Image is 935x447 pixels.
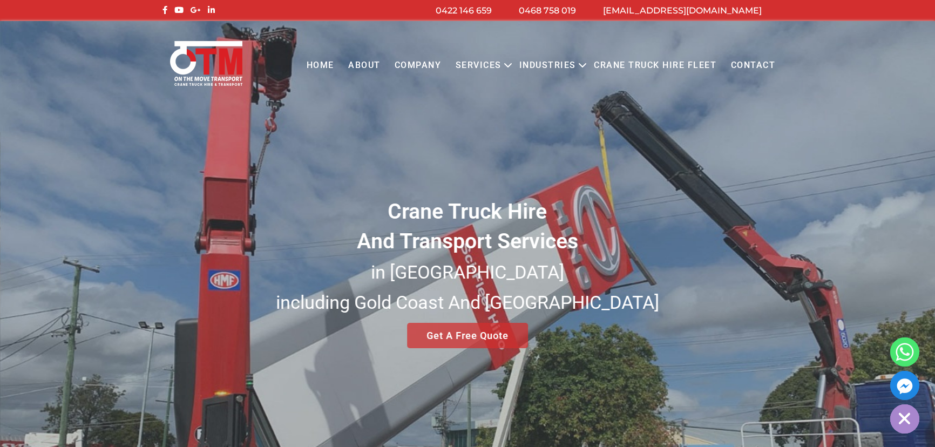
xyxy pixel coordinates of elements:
a: Get A Free Quote [407,323,528,348]
a: Whatsapp [890,337,919,367]
small: in [GEOGRAPHIC_DATA] including Gold Coast And [GEOGRAPHIC_DATA] [276,261,659,313]
a: 0422 146 659 [436,5,492,16]
a: Services [449,51,509,80]
a: Home [299,51,341,80]
a: Crane Truck Hire Fleet [587,51,723,80]
a: About [341,51,388,80]
a: Industries [512,51,583,80]
a: Facebook_Messenger [890,371,919,400]
a: [EMAIL_ADDRESS][DOMAIN_NAME] [603,5,762,16]
a: COMPANY [388,51,449,80]
a: 0468 758 019 [519,5,576,16]
a: Contact [723,51,782,80]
